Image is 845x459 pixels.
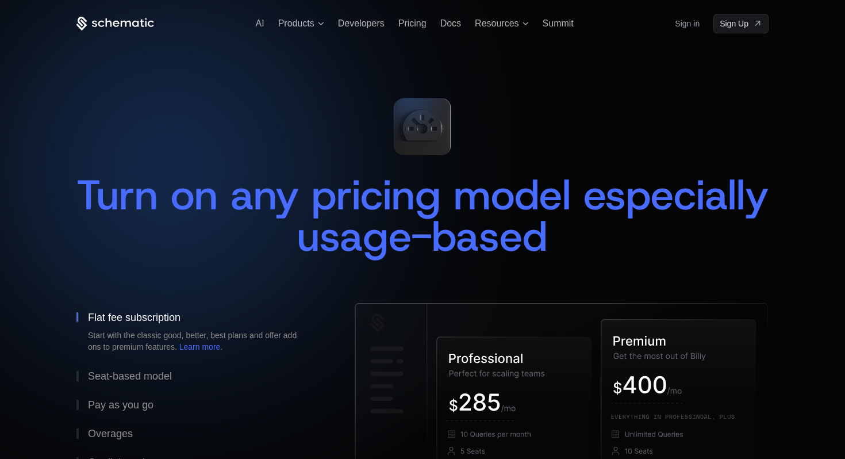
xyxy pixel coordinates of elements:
div: Pay as you go [88,400,153,410]
a: Summit [543,18,574,28]
g: 285 [460,393,500,411]
a: Developers [338,18,385,28]
a: Sign in [675,14,700,33]
button: Flat fee subscriptionStart with the classic good, better, best plans and offer add ons to premium... [76,303,318,362]
button: Pay as you go [76,391,318,419]
button: Overages [76,419,318,448]
div: Seat-based model [88,371,172,381]
div: Start with the classic good, better, best plans and offer add ons to premium features. . [88,330,306,353]
a: [object Object] [713,14,769,33]
a: Docs [440,18,461,28]
span: Sign Up [720,18,748,29]
button: Seat-based model [76,362,318,391]
span: Turn on any pricing model especially usage-based [76,167,781,264]
a: Learn more [179,342,221,351]
div: Flat fee subscription [88,312,180,323]
div: Overages [88,429,133,439]
g: 400 [624,376,666,393]
span: Products [278,18,314,29]
span: Resources [475,18,518,29]
a: Pricing [398,18,427,28]
a: AI [256,18,264,28]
